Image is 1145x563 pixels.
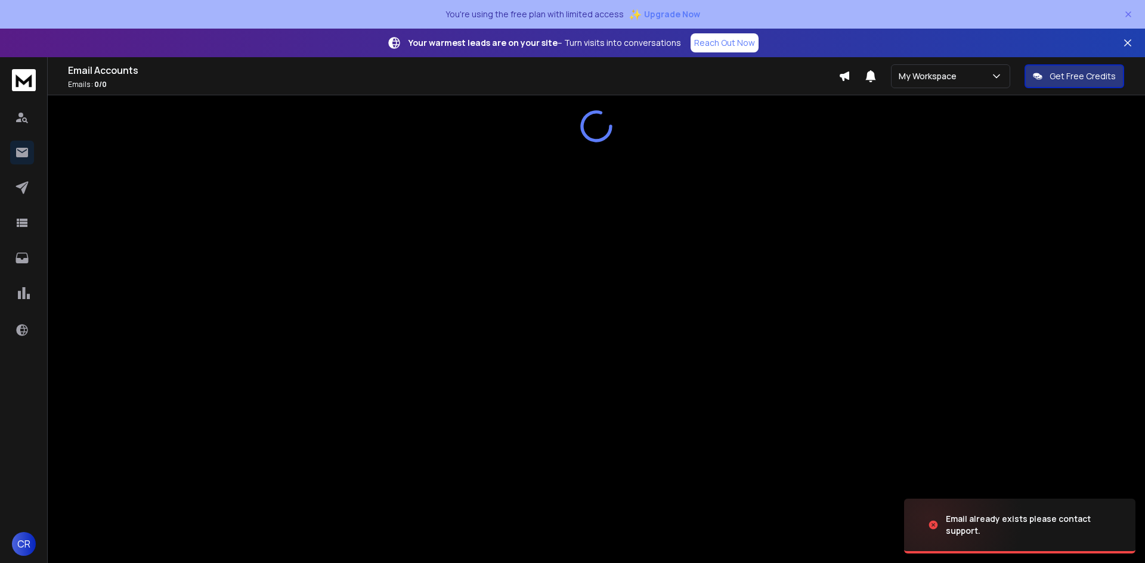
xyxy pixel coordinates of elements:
[904,493,1023,557] img: image
[94,79,107,89] span: 0 / 0
[644,8,700,20] span: Upgrade Now
[12,532,36,556] button: CR
[409,37,681,49] p: – Turn visits into conversations
[12,69,36,91] img: logo
[445,8,624,20] p: You're using the free plan with limited access
[68,80,838,89] p: Emails :
[694,37,755,49] p: Reach Out Now
[899,70,961,82] p: My Workspace
[1050,70,1116,82] p: Get Free Credits
[691,33,759,52] a: Reach Out Now
[1025,64,1124,88] button: Get Free Credits
[946,513,1121,537] div: Email already exists please contact support.
[629,6,642,23] span: ✨
[409,37,558,48] strong: Your warmest leads are on your site
[629,2,700,26] button: ✨Upgrade Now
[68,63,838,77] h1: Email Accounts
